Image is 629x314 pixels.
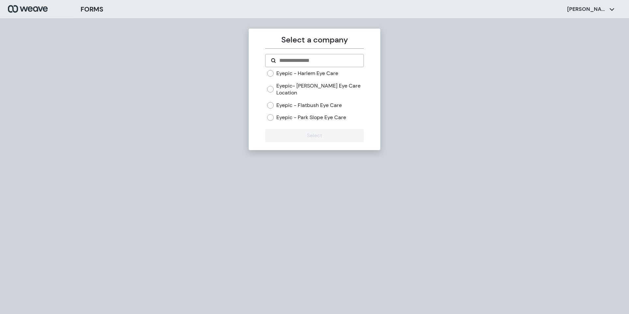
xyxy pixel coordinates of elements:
[279,57,358,65] input: Search
[276,70,338,77] label: Eyepic - Harlem Eye Care
[276,102,342,109] label: Eyepic - Flatbush Eye Care
[276,82,364,96] label: Eyepic- [PERSON_NAME] Eye Care Location
[265,129,364,142] button: Select
[276,114,346,121] label: Eyepic - Park Slope Eye Care
[265,34,364,46] p: Select a company
[81,4,103,14] h3: FORMS
[567,6,607,13] p: [PERSON_NAME]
